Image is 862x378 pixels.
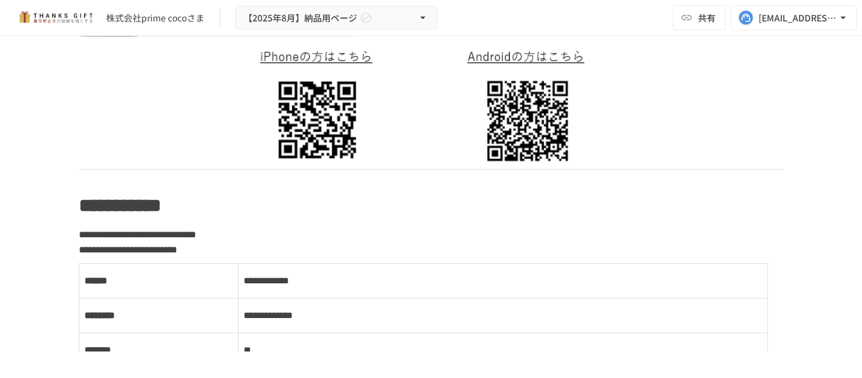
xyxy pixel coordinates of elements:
[252,47,610,163] img: yE3MlILuB5yoMJLIvIuruww1FFU0joKMIrHL3wH5nFg
[698,11,716,25] span: 共有
[731,5,857,30] button: [EMAIL_ADDRESS][DOMAIN_NAME]
[106,11,204,25] div: 株式会社prime cocoさま
[235,6,437,30] button: 【2025年8月】納品用ページ
[759,10,837,26] div: [EMAIL_ADDRESS][DOMAIN_NAME]
[15,8,96,28] img: mMP1OxWUAhQbsRWCurg7vIHe5HqDpP7qZo7fRoNLXQh
[673,5,726,30] button: 共有
[244,10,357,26] span: 【2025年8月】納品用ページ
